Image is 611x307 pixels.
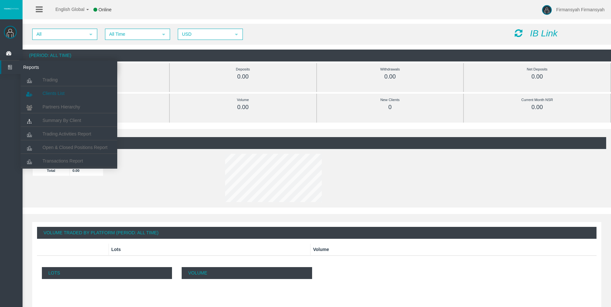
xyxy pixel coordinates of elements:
span: English Global [47,7,84,12]
a: Reports [1,60,117,74]
span: Summary By Client [43,118,81,123]
i: IB Link [530,28,558,38]
div: 0 [331,104,449,111]
div: Deposits [184,66,302,73]
div: 0.00 [478,73,596,80]
span: select [161,32,166,37]
a: Partners Hierarchy [21,101,117,113]
span: Transactions Report [43,158,83,163]
span: Clients List [43,91,64,96]
div: 0.00 [184,104,302,111]
span: Partners Hierarchy [43,104,80,109]
img: logo.svg [3,7,19,10]
span: All Time [106,29,158,39]
div: Net Deposits [478,66,596,73]
a: Trading Activities Report [21,128,117,140]
th: Lots [109,244,310,256]
img: user-image [542,5,552,15]
a: Trading [21,74,117,86]
div: Current Month NSR [478,96,596,104]
div: 0.00 [331,73,449,80]
i: Reload Dashboard [515,29,522,38]
div: (Period: All Time) [27,137,606,149]
span: Open & Closed Positions Report [43,145,108,150]
span: Trading [43,77,58,82]
div: Volume Traded By Platform (Period: All Time) [37,227,597,239]
span: Firmansyah Firmansyah [556,7,605,12]
div: New Clients [331,96,449,104]
span: Trading Activities Report [43,131,91,136]
div: Volume [184,96,302,104]
p: Volume [182,267,312,279]
div: 0.00 [478,104,596,111]
td: 0.00 [70,165,103,176]
span: select [88,32,93,37]
a: Transactions Report [21,155,117,167]
span: Online [99,7,111,12]
div: (Period: All Time) [23,50,611,61]
span: select [234,32,239,37]
a: Clients List [21,88,117,99]
p: Lots [42,267,172,279]
td: Total [33,165,70,176]
span: USD [178,29,231,39]
span: Reports [18,60,81,74]
div: 0.00 [184,73,302,80]
span: All [33,29,85,39]
th: Volume [310,244,597,256]
div: Withdrawals [331,66,449,73]
a: Open & Closed Positions Report [21,142,117,153]
a: Summary By Client [21,115,117,126]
